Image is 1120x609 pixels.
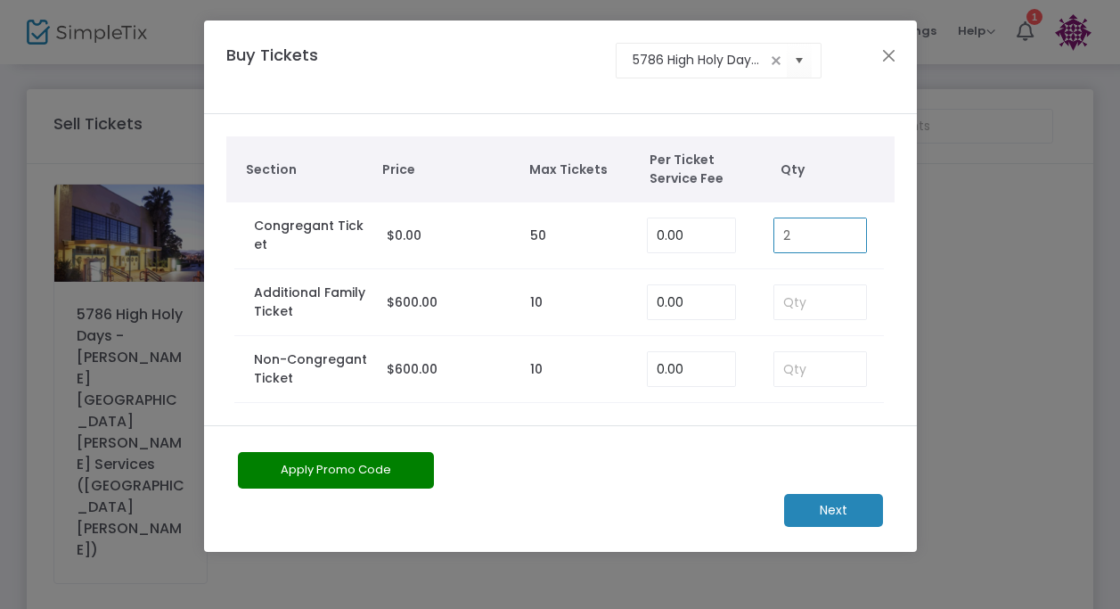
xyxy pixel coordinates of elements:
[387,226,421,244] span: $0.00
[217,43,385,92] h4: Buy Tickets
[877,44,900,67] button: Close
[784,494,883,527] m-button: Next
[774,285,867,319] input: Qty
[787,42,812,78] button: Select
[774,218,867,252] input: Qty
[246,160,364,179] span: Section
[530,360,543,379] label: 10
[648,218,735,252] input: Enter Service Fee
[648,352,735,386] input: Enter Service Fee
[530,293,543,312] label: 10
[254,284,369,321] label: Additional Family Ticket
[648,285,735,319] input: Enter Service Fee
[254,350,369,388] label: Non-Congregant Ticket
[387,360,437,378] span: $600.00
[774,352,867,386] input: Qty
[781,160,886,179] span: Qty
[382,160,511,179] span: Price
[238,452,434,489] button: Apply Promo Code
[650,151,752,188] span: Per Ticket Service Fee
[765,50,787,71] span: clear
[387,293,437,311] span: $600.00
[254,217,369,254] label: Congregant Ticket
[530,226,546,245] label: 50
[529,160,632,179] span: Max Tickets
[633,51,765,70] input: Select an event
